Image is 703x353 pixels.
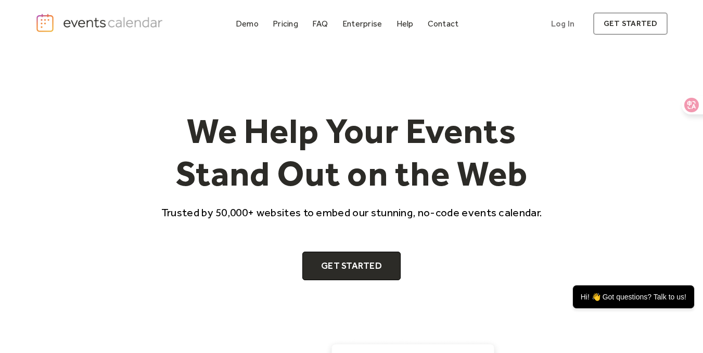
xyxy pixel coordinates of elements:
div: Help [397,21,414,27]
a: Contact [424,17,463,31]
div: Demo [236,21,259,27]
a: Pricing [269,17,302,31]
div: Pricing [273,21,298,27]
a: Help [392,17,418,31]
div: FAQ [312,21,328,27]
div: Enterprise [342,21,382,27]
a: Demo [232,17,263,31]
a: Log In [541,12,585,35]
a: Get Started [302,252,401,281]
a: home [35,13,165,33]
h1: We Help Your Events Stand Out on the Web [152,110,552,194]
div: Contact [428,21,459,27]
a: Enterprise [338,17,386,31]
p: Trusted by 50,000+ websites to embed our stunning, no-code events calendar. [152,205,552,220]
a: FAQ [308,17,333,31]
a: get started [593,12,668,35]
